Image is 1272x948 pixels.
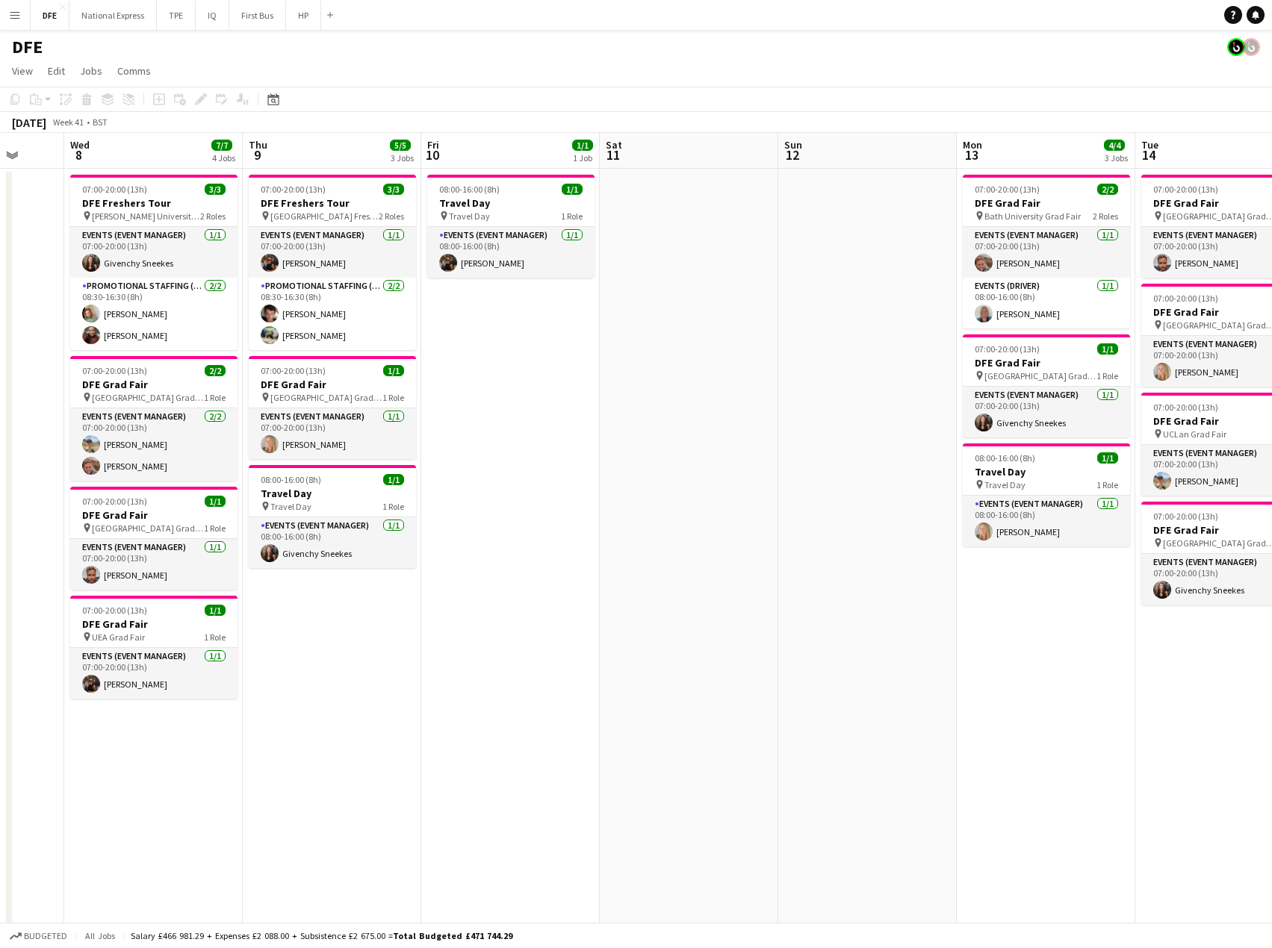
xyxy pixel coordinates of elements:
[69,1,157,30] button: National Express
[12,64,33,78] span: View
[82,930,118,941] span: All jobs
[7,928,69,944] button: Budgeted
[48,64,65,78] span: Edit
[131,930,512,941] div: Salary £466 981.29 + Expenses £2 088.00 + Subsistence £2 675.00 =
[12,36,43,58] h1: DFE
[157,1,196,30] button: TPE
[74,61,108,81] a: Jobs
[80,64,102,78] span: Jobs
[6,61,39,81] a: View
[24,931,67,941] span: Budgeted
[42,61,71,81] a: Edit
[196,1,229,30] button: IQ
[93,116,108,128] div: BST
[1242,38,1260,56] app-user-avatar: Tim Bodenham
[286,1,321,30] button: HP
[229,1,286,30] button: First Bus
[1227,38,1245,56] app-user-avatar: Tim Bodenham
[49,116,87,128] span: Week 41
[111,61,157,81] a: Comms
[117,64,151,78] span: Comms
[12,115,46,130] div: [DATE]
[31,1,69,30] button: DFE
[393,930,512,941] span: Total Budgeted £471 744.29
